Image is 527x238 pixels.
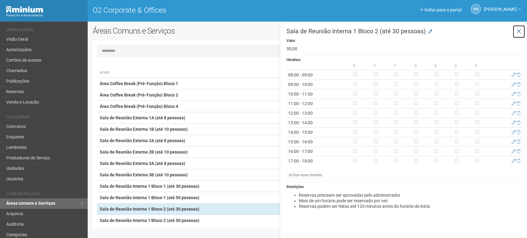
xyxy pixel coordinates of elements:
li: Reservas precisam ser aprovadas pelo administrador [299,192,522,198]
strong: Sala de Reunião Externa 3B (até 10 pessoas) [99,172,187,177]
a: Excluir horário [517,120,521,125]
a: Modificar Área comum [428,29,432,35]
strong: Sala de Reunião Externa 3A (até 8 pessoas) [99,161,185,166]
a: Editar horário [512,82,516,87]
td: 12:00 - 13:00 [287,109,352,118]
td: 16:00 - 17:00 [287,147,352,156]
strong: Área Coffee Break (Pré-Função) Bloco 4 [99,104,178,109]
strong: Sala de Reunião Interna 1 Bloco 2 (até 30 pessoas) [99,207,199,211]
a: Editar horário [512,92,516,96]
th: T [392,62,413,70]
a: Criar novo horário [287,172,324,178]
td: 17:00 - 18:00 [287,156,352,166]
td: 15:00 - 16:00 [287,137,352,147]
span: Rogério Machado [484,1,517,12]
a: Editar horário [512,72,516,77]
div: Painel do Administrador [6,13,83,18]
th: S [372,62,392,70]
a: Voltar para o portal [420,7,462,12]
td: 13:00 - 14:00 [287,118,352,128]
a: Excluir horário [517,158,521,163]
a: Editar horário [512,111,516,116]
th: D [352,62,372,70]
a: Excluir horário [517,139,521,144]
li: Operacional [6,28,83,34]
h3: Sala de Reunião Interna 1 Bloco 2 (até 30 pessoas) [287,28,522,34]
a: Excluir horário [517,72,521,77]
a: Excluir horário [517,101,521,106]
strong: Sala de Reunião Interna 1 Bloco 2 (até 50 pessoas) [99,218,199,223]
a: Excluir horário [517,149,521,154]
td: 09:00 - 10:00 [287,80,352,89]
strong: Sala de Reunião Externa 2A (até 8 pessoas) [99,138,185,143]
strong: Sala de Reunião Interna 1 Bloco 1 (até 50 pessoas) [99,195,199,200]
th: Q [433,62,453,70]
li: Reservas podem ser feitas até 120 minutos antes do horário de início [299,203,522,209]
strong: Sala de Reunião Externa 2B (até 10 pessoas) [99,150,187,154]
th: Nome [97,68,396,78]
a: Editar horário [512,130,516,135]
img: Minium [6,6,43,13]
strong: Sala de Reunião Interna 1 Bloco 1 (até 30 pessoas) [99,184,199,189]
h5: Restrições [287,185,522,189]
a: Excluir horário [517,82,521,87]
h5: Horários [287,58,522,62]
a: Excluir horário [517,92,521,96]
th: S [474,62,494,70]
a: Excluir horário [517,111,521,116]
strong: Sala de Reunião Externa 1B (até 10 pessoas) [99,127,187,132]
th: Q [412,62,433,70]
a: RM [471,4,481,14]
h1: O2 Corporate & Offices [92,6,303,14]
a: Editar horário [512,139,516,144]
li: 90,00 [287,46,522,51]
th: S [453,62,474,70]
a: Editar horário [512,120,516,125]
td: 14:00 - 15:00 [287,128,352,137]
td: 10:00 - 11:00 [287,89,352,99]
a: Editar horário [512,149,516,154]
td: 08:00 - 09:00 [287,70,352,80]
li: Cadastros [6,115,83,121]
li: Configurações [6,192,83,198]
strong: Área Coffee Break (Pré-Função) Bloco 1 [99,81,178,86]
li: Mais de um horário pode ser reservado por vez [299,198,522,203]
strong: Sala de Reunião Externa 1A (até 8 pessoas) [99,115,185,120]
a: Editar horário [512,101,516,106]
a: Excluir horário [517,130,521,135]
td: 11:00 - 12:00 [287,99,352,109]
h5: Valor [287,39,522,43]
strong: Área Coffee Break (Pré-Função) Bloco 2 [99,92,178,97]
a: Editar horário [512,158,516,163]
a: [PERSON_NAME] [484,8,521,13]
h2: Áreas Comuns e Serviços [92,26,266,35]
